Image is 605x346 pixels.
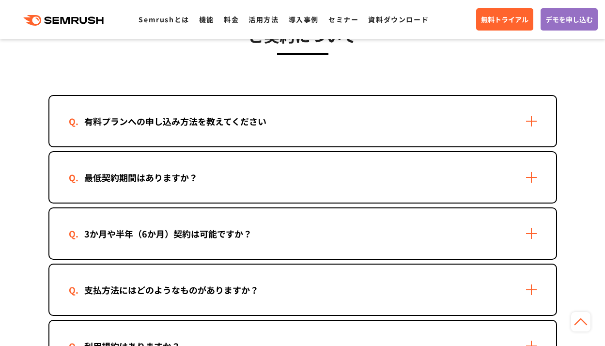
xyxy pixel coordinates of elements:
[69,283,274,297] div: 支払方法にはどのようなものがありますか？
[368,15,429,24] a: 資料ダウンロード
[541,8,598,31] a: デモを申し込む
[476,8,533,31] a: 無料トライアル
[139,15,189,24] a: Semrushとは
[69,227,267,241] div: 3か月や半年（6か月）契約は可能ですか？
[248,15,279,24] a: 活用方法
[481,14,528,25] span: 無料トライアル
[545,14,593,25] span: デモを申し込む
[199,15,214,24] a: 機能
[69,114,282,128] div: 有料プランへの申し込み方法を教えてください
[289,15,319,24] a: 導入事例
[328,15,358,24] a: セミナー
[224,15,239,24] a: 料金
[69,171,213,185] div: 最低契約期間はありますか？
